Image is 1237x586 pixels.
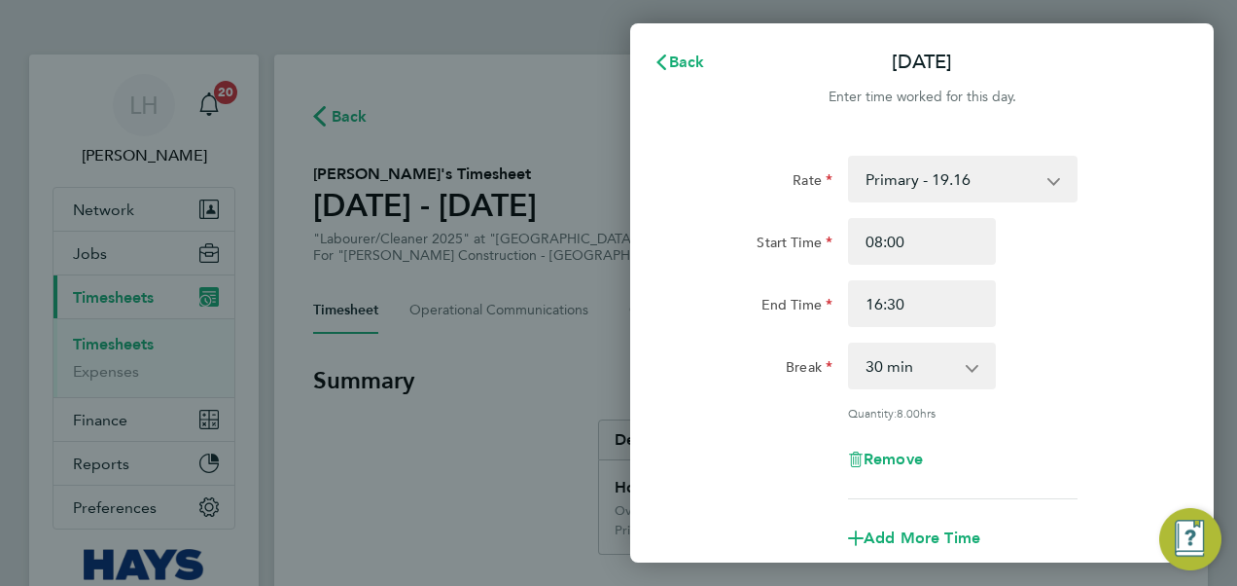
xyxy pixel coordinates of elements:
[864,450,923,468] span: Remove
[848,280,996,327] input: E.g. 18:00
[892,49,952,76] p: [DATE]
[630,86,1214,109] div: Enter time worked for this day.
[761,296,832,319] label: End Time
[848,218,996,265] input: E.g. 08:00
[793,171,832,195] label: Rate
[757,234,832,257] label: Start Time
[669,53,705,71] span: Back
[848,531,980,546] button: Add More Time
[848,452,923,467] button: Remove
[1159,508,1221,570] button: Engage Resource Center
[864,529,980,547] span: Add More Time
[786,358,832,382] label: Break
[634,43,725,82] button: Back
[897,405,920,421] span: 8.00
[848,405,1078,421] div: Quantity: hrs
